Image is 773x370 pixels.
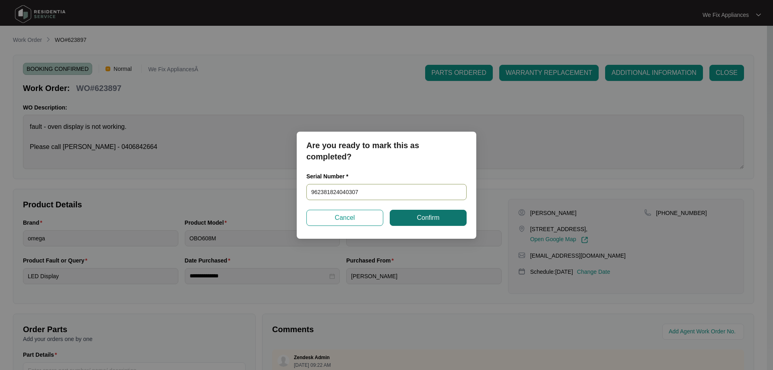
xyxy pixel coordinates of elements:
p: Are you ready to mark this as [306,140,467,151]
button: Cancel [306,210,383,226]
button: Confirm [390,210,467,226]
span: Cancel [335,213,355,223]
label: Serial Number * [306,172,354,180]
p: completed? [306,151,467,162]
span: Confirm [417,213,439,223]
